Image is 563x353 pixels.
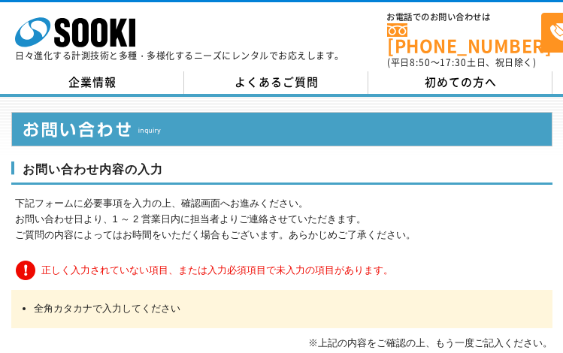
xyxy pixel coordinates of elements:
span: (平日 ～ 土日、祝日除く) [387,56,536,69]
h3: お問い合わせ内容の入力 [11,161,552,186]
a: 初めての方へ [368,71,552,94]
p: 正しく入力されていない項目、または入力必須項目で未入力の項目があります。 [15,258,552,283]
a: よくあるご質問 [184,71,368,94]
span: 17:30 [440,56,467,69]
p: 日々進化する計測技術と多種・多様化するニーズにレンタルでお応えします。 [15,51,344,60]
img: お問い合わせ [11,112,552,146]
li: 全角カタカナで入力してください [34,301,530,317]
span: 8:50 [410,56,431,69]
span: お電話でのお問い合わせは [387,13,541,22]
a: [PHONE_NUMBER] [387,23,541,54]
p: ※上記の内容をご確認の上、もう一度ご記入ください。 [11,336,552,351]
span: 初めての方へ [425,74,497,90]
p: 下記フォームに必要事項を入力の上、確認画面へお進みください。 お問い合わせ日より、1 ～ 2 営業日内に担当者よりご連絡させていただきます。 ご質問の内容によってはお時間をいただく場合もございま... [15,196,552,243]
